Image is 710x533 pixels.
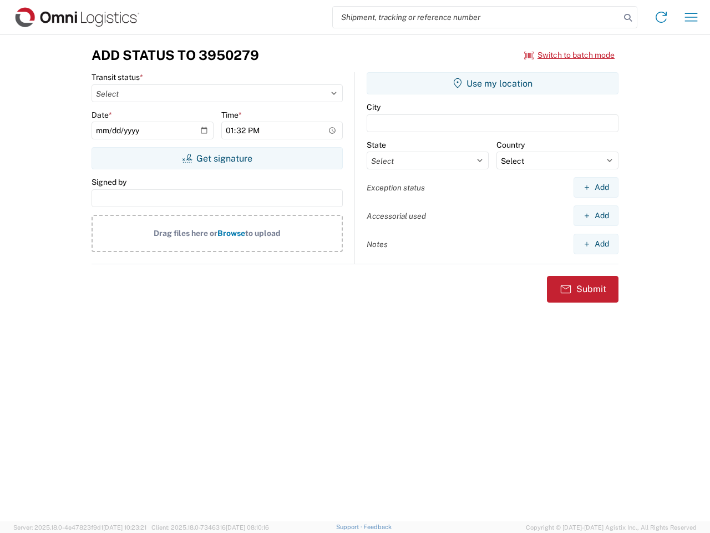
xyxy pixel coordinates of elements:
[217,229,245,238] span: Browse
[92,177,126,187] label: Signed by
[367,183,425,193] label: Exception status
[496,140,525,150] label: Country
[574,234,618,254] button: Add
[226,524,269,531] span: [DATE] 08:10:16
[574,177,618,198] button: Add
[333,7,620,28] input: Shipment, tracking or reference number
[367,239,388,249] label: Notes
[367,140,386,150] label: State
[13,524,146,531] span: Server: 2025.18.0-4e47823f9d1
[103,524,146,531] span: [DATE] 10:23:21
[92,47,259,63] h3: Add Status to 3950279
[367,102,381,112] label: City
[245,229,281,238] span: to upload
[574,205,618,226] button: Add
[526,522,697,532] span: Copyright © [DATE]-[DATE] Agistix Inc., All Rights Reserved
[524,46,615,64] button: Switch to batch mode
[92,72,143,82] label: Transit status
[151,524,269,531] span: Client: 2025.18.0-7346316
[363,524,392,530] a: Feedback
[221,110,242,120] label: Time
[154,229,217,238] span: Drag files here or
[336,524,364,530] a: Support
[92,110,112,120] label: Date
[367,211,426,221] label: Accessorial used
[367,72,618,94] button: Use my location
[92,147,343,169] button: Get signature
[547,276,618,303] button: Submit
